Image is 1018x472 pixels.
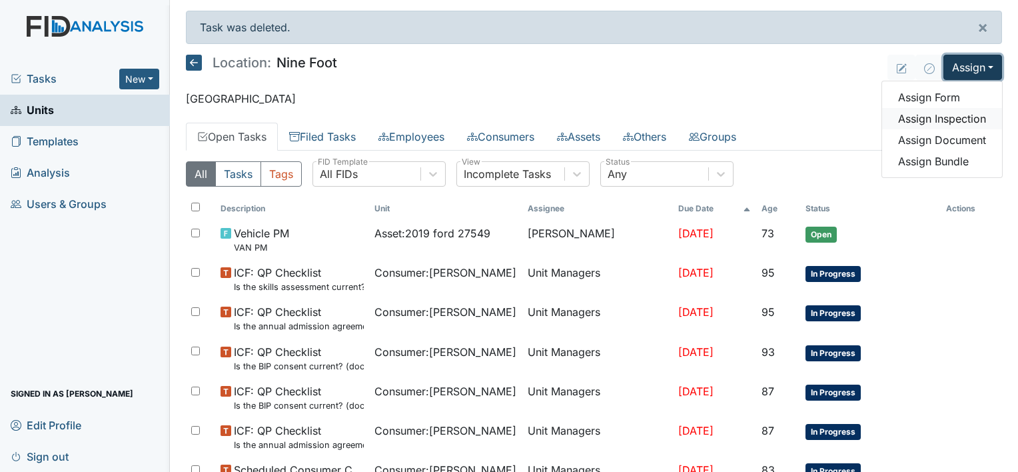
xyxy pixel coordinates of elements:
button: Assign [943,55,1002,80]
span: Signed in as [PERSON_NAME] [11,383,133,404]
th: Toggle SortBy [215,197,369,220]
span: 95 [762,305,775,319]
div: All FIDs [320,166,358,182]
a: Groups [678,123,748,151]
span: 93 [762,345,775,359]
span: 73 [762,227,774,240]
td: [PERSON_NAME] [522,220,673,259]
a: Assign Inspection [882,108,1002,129]
span: ICF: QP Checklist Is the annual admission agreement current? (document the date in the comment se... [234,304,364,333]
span: [DATE] [678,227,714,240]
span: ICF: QP Checklist Is the annual admission agreement current? (document the date in the comment se... [234,423,364,451]
small: Is the annual admission agreement current? (document the date in the comment section) [234,439,364,451]
a: Assign Document [882,129,1002,151]
div: Incomplete Tasks [464,166,551,182]
a: Employees [367,123,456,151]
a: Assign Form [882,87,1002,108]
span: ICF: QP Checklist Is the skills assessment current? (document the date in the comment section) [234,265,364,293]
span: Consumer : [PERSON_NAME] [374,304,516,320]
span: Sign out [11,446,69,467]
th: Actions [941,197,1002,220]
button: New [119,69,159,89]
h5: Nine Foot [186,55,337,71]
a: Open Tasks [186,123,278,151]
span: Consumer : [PERSON_NAME] [374,344,516,360]
div: Any [608,166,627,182]
div: Type filter [186,161,302,187]
small: VAN PM [234,241,289,254]
th: Assignee [522,197,673,220]
p: [GEOGRAPHIC_DATA] [186,91,1002,107]
a: Consumers [456,123,546,151]
span: [DATE] [678,305,714,319]
td: Unit Managers [522,299,673,338]
span: Units [11,100,54,121]
td: Unit Managers [522,378,673,417]
a: Filed Tasks [278,123,367,151]
span: Asset : 2019 ford 27549 [374,225,490,241]
input: Toggle All Rows Selected [191,203,200,211]
span: [DATE] [678,345,714,359]
div: Task was deleted. [186,11,1002,44]
span: Open [805,227,837,243]
span: Consumer : [PERSON_NAME] [374,383,516,399]
span: Analysis [11,163,70,183]
small: Is the skills assessment current? (document the date in the comment section) [234,281,364,293]
button: Tasks [215,161,261,187]
td: Unit Managers [522,339,673,378]
span: 87 [762,424,774,437]
span: 95 [762,266,775,279]
span: Edit Profile [11,415,81,435]
span: ICF: QP Checklist Is the BIP consent current? (document the date, BIP number in the comment section) [234,344,364,373]
a: Assign Bundle [882,151,1002,172]
th: Toggle SortBy [673,197,756,220]
span: Consumer : [PERSON_NAME] [374,423,516,439]
span: [DATE] [678,385,714,398]
button: × [964,11,1001,43]
th: Toggle SortBy [369,197,523,220]
span: Location: [213,56,271,69]
span: Consumer : [PERSON_NAME] [374,265,516,281]
small: Is the BIP consent current? (document the date, BIP number in the comment section) [234,360,364,373]
a: Others [612,123,678,151]
span: In Progress [805,266,861,282]
td: Unit Managers [522,259,673,299]
span: In Progress [805,385,861,401]
th: Toggle SortBy [756,197,800,220]
td: Unit Managers [522,417,673,457]
small: Is the annual admission agreement current? (document the date in the comment section) [234,320,364,333]
span: In Progress [805,345,861,361]
a: Assets [546,123,612,151]
span: Users & Groups [11,194,107,215]
span: ICF: QP Checklist Is the BIP consent current? (document the date, BIP number in the comment section) [234,383,364,412]
small: Is the BIP consent current? (document the date, BIP number in the comment section) [234,399,364,412]
span: In Progress [805,305,861,321]
span: × [977,17,988,37]
button: All [186,161,216,187]
span: [DATE] [678,266,714,279]
a: Tasks [11,71,119,87]
span: [DATE] [678,424,714,437]
span: Templates [11,131,79,152]
th: Toggle SortBy [800,197,941,220]
button: Tags [260,161,302,187]
span: Vehicle PM VAN PM [234,225,289,254]
span: In Progress [805,424,861,440]
span: 87 [762,385,774,398]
